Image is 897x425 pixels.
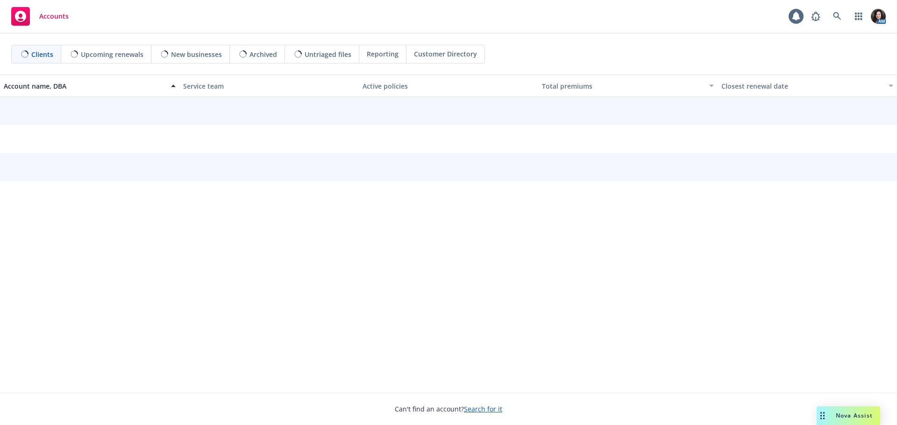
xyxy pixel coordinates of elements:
[179,75,359,97] button: Service team
[718,75,897,97] button: Closest renewal date
[849,7,868,26] a: Switch app
[395,404,502,414] span: Can't find an account?
[871,9,886,24] img: photo
[817,406,828,425] div: Drag to move
[183,81,355,91] div: Service team
[806,7,825,26] a: Report a Bug
[836,411,873,419] span: Nova Assist
[305,49,351,59] span: Untriaged files
[367,49,399,59] span: Reporting
[7,3,72,29] a: Accounts
[828,7,847,26] a: Search
[171,49,222,59] span: New businesses
[817,406,880,425] button: Nova Assist
[542,81,704,91] div: Total premiums
[31,49,53,59] span: Clients
[4,81,165,91] div: Account name, DBA
[464,404,502,413] a: Search for it
[359,75,538,97] button: Active policies
[721,81,883,91] div: Closest renewal date
[414,49,477,59] span: Customer Directory
[363,81,534,91] div: Active policies
[249,49,277,59] span: Archived
[39,13,69,20] span: Accounts
[81,49,143,59] span: Upcoming renewals
[538,75,718,97] button: Total premiums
